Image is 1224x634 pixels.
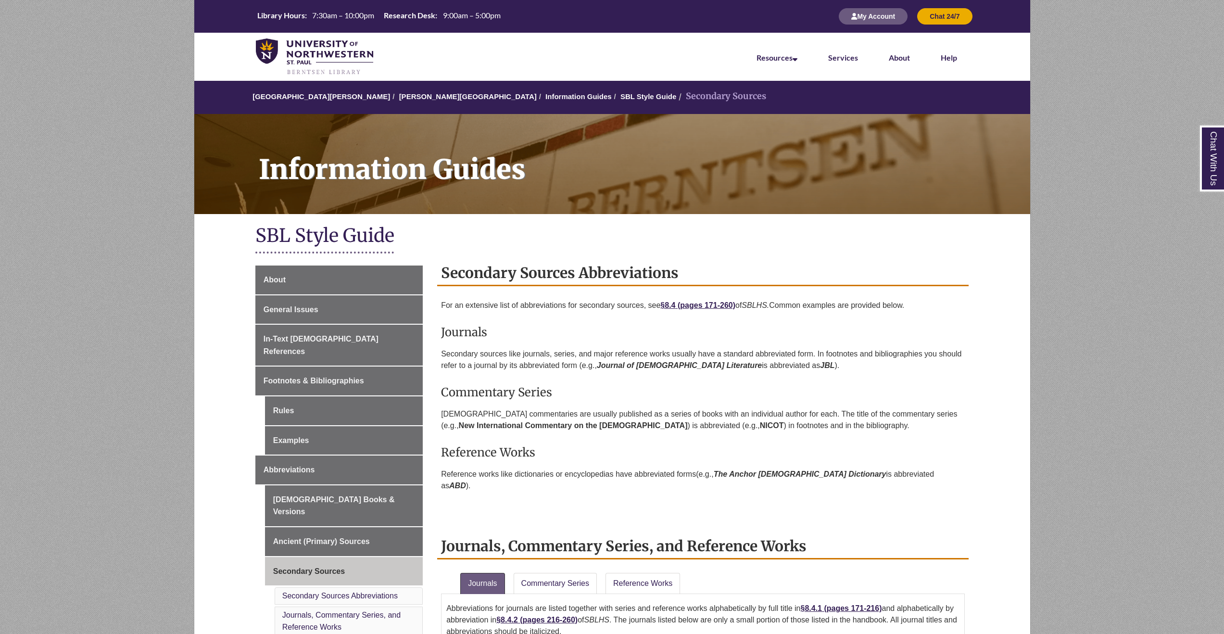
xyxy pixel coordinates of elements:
a: Secondary Sources [265,557,423,586]
th: Research Desk: [380,10,439,21]
a: About [255,266,423,294]
strong: New International Commentary on the [DEMOGRAPHIC_DATA] [459,421,688,430]
em: Journal of [DEMOGRAPHIC_DATA] Literature [597,361,762,369]
a: Hours Today [253,10,505,23]
button: Chat 24/7 [917,8,972,25]
button: My Account [839,8,908,25]
table: Hours Today [253,10,505,22]
a: §8.4 (pages 171-260) [660,301,735,309]
span: General Issues [264,305,318,314]
a: Journals, Commentary Series, and Reference Works [282,611,401,632]
strong: ( [678,301,680,309]
a: §8.4.2 (pages 216-260) [496,616,578,624]
h3: Journals [441,325,965,340]
p: For an extensive list of abbreviations for secondary sources, see of Common examples are provided... [441,296,965,315]
a: About [889,53,910,62]
h2: Secondary Sources Abbreviations [437,261,969,286]
span: (e.g., [696,470,713,478]
span: 7:30am – 10:00pm [312,11,374,20]
a: Secondary Sources Abbreviations [282,592,398,600]
p: [DEMOGRAPHIC_DATA] commentaries are usually published as a series of books with an individual aut... [441,405,965,435]
span: In-Text [DEMOGRAPHIC_DATA] References [264,335,379,355]
a: Ancient (Primary) Sources [265,527,423,556]
a: Abbreviations [255,456,423,484]
strong: pages 171-260) [680,301,735,309]
h2: Journals, Commentary Series, and Reference Works [437,534,969,559]
a: My Account [839,12,908,20]
a: Help [941,53,957,62]
a: Information Guides [545,92,612,101]
a: Journals [460,573,505,594]
a: Services [828,53,858,62]
h1: Information Guides [248,114,1030,202]
a: Reference Works [606,573,680,594]
em: JBL [820,361,834,369]
a: In-Text [DEMOGRAPHIC_DATA] References [255,325,423,366]
img: UNWSP Library Logo [256,38,374,76]
p: Secondary sources like journals, series, and major reference works usually have a standard abbrev... [441,344,965,375]
a: Commentary Series [514,573,597,594]
em: SBLHS. [742,301,769,309]
span: About [264,276,286,284]
a: Chat 24/7 [917,12,972,20]
h1: SBL Style Guide [255,224,969,249]
a: Resources [757,53,797,62]
em: SBLHS [584,616,609,624]
a: SBL Style Guide [620,92,676,101]
th: Library Hours: [253,10,308,21]
span: ). [466,482,471,490]
h3: Reference Works [441,445,965,460]
a: [PERSON_NAME][GEOGRAPHIC_DATA] [399,92,537,101]
li: Secondary Sources [676,89,766,103]
a: Examples [265,426,423,455]
i: ABD [449,482,466,490]
h3: Commentary Series [441,385,965,400]
span: 9:00am – 5:00pm [443,11,501,20]
a: Rules [265,396,423,425]
a: Footnotes & Bibliographies [255,367,423,395]
p: Reference works like dictionaries or encyclopedias have abbreviated forms [441,465,965,495]
a: Information Guides [194,114,1030,214]
a: §8.4.1 (pages 171-216) [801,604,882,612]
span: Abbreviations [264,466,315,474]
em: The Anchor [DEMOGRAPHIC_DATA] Dictionary [714,470,886,478]
a: General Issues [255,295,423,324]
a: [GEOGRAPHIC_DATA][PERSON_NAME] [252,92,390,101]
strong: NICOT [760,421,784,430]
strong: §8.4 [660,301,675,309]
span: Footnotes & Bibliographies [264,377,364,385]
a: [DEMOGRAPHIC_DATA] Books & Versions [265,485,423,526]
